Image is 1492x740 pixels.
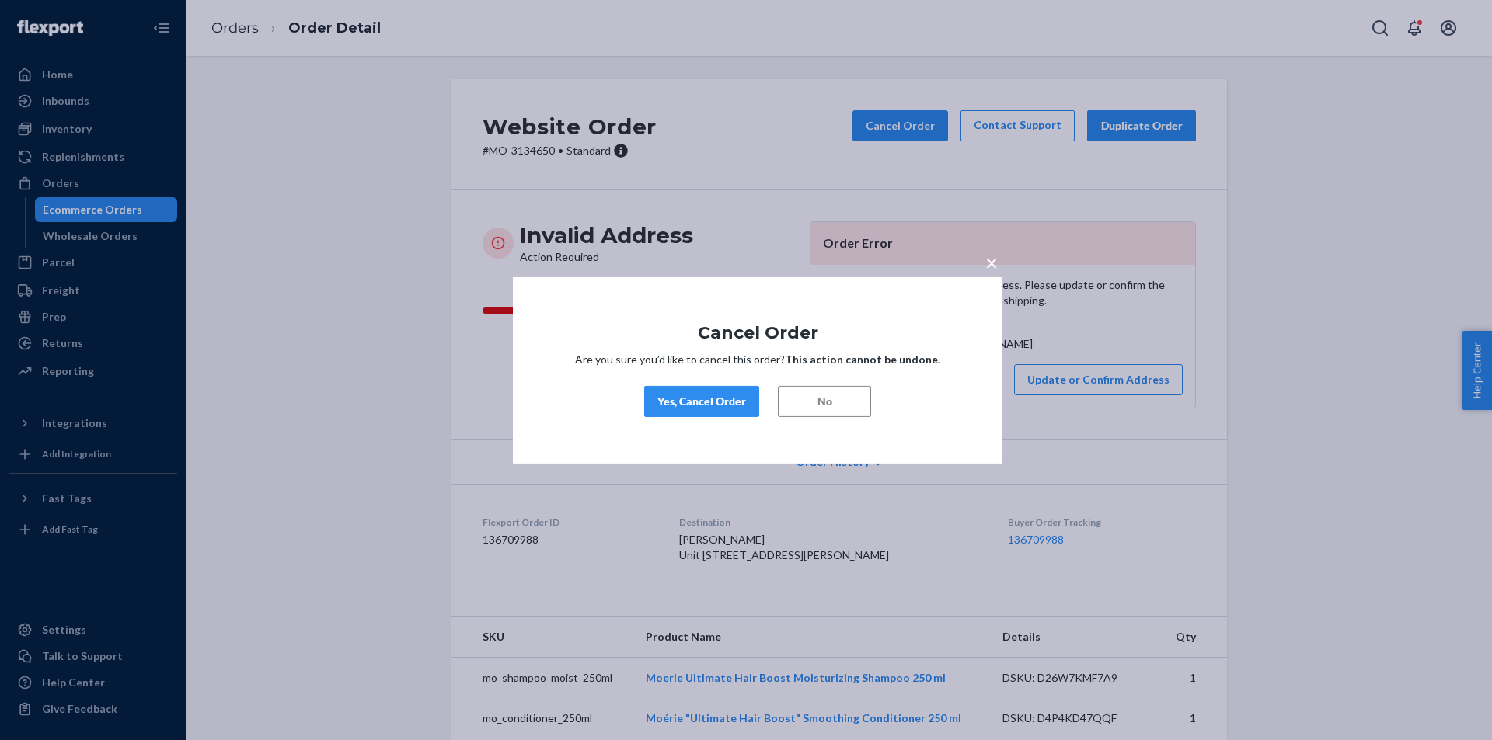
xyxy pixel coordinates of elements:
span: × [985,248,998,275]
strong: This action cannot be undone. [785,353,940,366]
button: Yes, Cancel Order [644,386,759,417]
button: No [778,386,871,417]
div: Yes, Cancel Order [657,394,746,409]
p: Are you sure you’d like to cancel this order? [559,352,956,367]
h1: Cancel Order [559,323,956,342]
